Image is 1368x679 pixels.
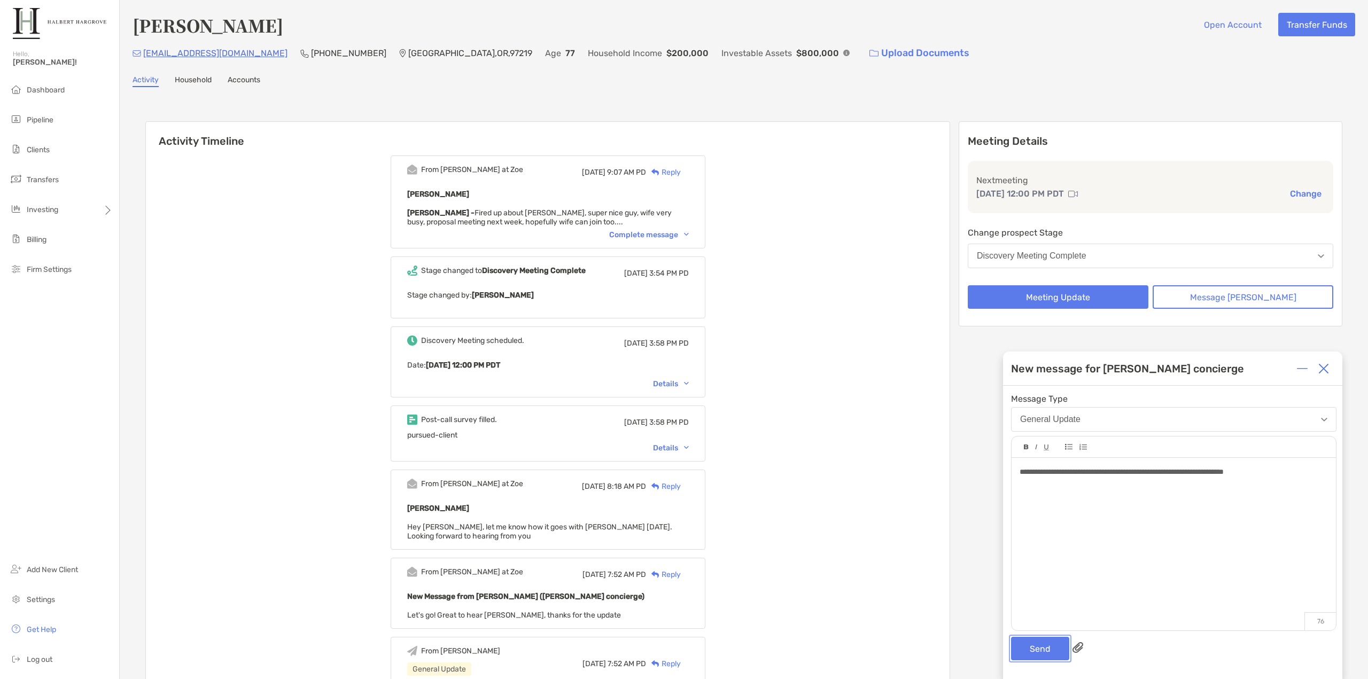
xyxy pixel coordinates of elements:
[976,174,1325,187] p: Next meeting
[684,382,689,385] img: Chevron icon
[407,611,621,620] span: Let's go! Great to hear [PERSON_NAME], thanks for the update
[407,479,417,489] img: Event icon
[1011,394,1336,404] span: Message Type
[407,358,689,372] p: Date :
[27,595,55,604] span: Settings
[862,42,976,65] a: Upload Documents
[10,232,22,245] img: billing icon
[133,50,141,57] img: Email Icon
[1024,444,1029,450] img: Editor control icon
[426,361,500,370] b: [DATE] 12:00 PM PDT
[624,269,648,278] span: [DATE]
[646,569,681,580] div: Reply
[311,46,386,60] p: [PHONE_NUMBER]
[1035,444,1037,450] img: Editor control icon
[407,335,417,346] img: Event icon
[146,122,950,147] h6: Activity Timeline
[27,175,59,184] span: Transfers
[407,592,644,601] b: New Message from [PERSON_NAME] ([PERSON_NAME] concierge)
[869,50,879,57] img: button icon
[1011,362,1244,375] div: New message for [PERSON_NAME] concierge
[968,135,1333,148] p: Meeting Details
[407,208,672,227] span: Fired up about [PERSON_NAME], super nice guy, wife very busy, proposal meeting next week, hopeful...
[1068,190,1078,198] img: communication type
[421,479,523,488] div: From [PERSON_NAME] at Zoe
[1020,415,1081,424] div: General Update
[651,483,659,490] img: Reply icon
[27,625,56,634] span: Get Help
[721,46,792,60] p: Investable Assets
[1079,444,1087,450] img: Editor control icon
[10,202,22,215] img: investing icon
[1318,254,1324,258] img: Open dropdown arrow
[10,173,22,185] img: transfers icon
[624,418,648,427] span: [DATE]
[1072,642,1083,653] img: paperclip attachments
[399,49,406,58] img: Location Icon
[407,266,417,276] img: Event icon
[133,75,159,87] a: Activity
[407,415,417,425] img: Event icon
[1318,363,1329,374] img: Close
[421,165,523,174] div: From [PERSON_NAME] at Zoe
[27,265,72,274] span: Firm Settings
[1304,612,1336,630] p: 76
[653,379,689,388] div: Details
[968,244,1333,268] button: Discovery Meeting Complete
[607,168,646,177] span: 9:07 AM PD
[407,504,469,513] b: [PERSON_NAME]
[421,266,586,275] div: Stage changed to
[27,85,65,95] span: Dashboard
[27,115,53,124] span: Pipeline
[588,46,662,60] p: Household Income
[13,4,106,43] img: Zoe Logo
[472,291,534,300] b: [PERSON_NAME]
[582,570,606,579] span: [DATE]
[565,46,575,60] p: 77
[143,46,287,60] p: [EMAIL_ADDRESS][DOMAIN_NAME]
[646,481,681,492] div: Reply
[10,622,22,635] img: get-help icon
[843,50,850,56] img: Info Icon
[651,660,659,667] img: Reply icon
[582,168,605,177] span: [DATE]
[421,336,524,345] div: Discovery Meeting scheduled.
[1278,13,1355,36] button: Transfer Funds
[653,443,689,452] div: Details
[1011,637,1069,660] button: Send
[609,230,689,239] div: Complete message
[407,288,689,302] p: Stage changed by:
[608,570,646,579] span: 7:52 AM PD
[27,205,58,214] span: Investing
[796,46,839,60] p: $800,000
[1321,418,1327,422] img: Open dropdown arrow
[649,269,689,278] span: 3:54 PM PD
[10,563,22,575] img: add_new_client icon
[10,262,22,275] img: firm-settings icon
[545,46,561,60] p: Age
[408,46,532,60] p: [GEOGRAPHIC_DATA] , OR , 97219
[27,145,50,154] span: Clients
[407,431,457,440] span: pursued-client
[10,83,22,96] img: dashboard icon
[624,339,648,348] span: [DATE]
[1195,13,1270,36] button: Open Account
[1153,285,1333,309] button: Message [PERSON_NAME]
[10,592,22,605] img: settings icon
[1065,444,1072,450] img: Editor control icon
[407,190,469,199] b: [PERSON_NAME]
[1011,407,1336,432] button: General Update
[407,165,417,175] img: Event icon
[666,46,709,60] p: $200,000
[649,339,689,348] span: 3:58 PM PD
[407,646,417,656] img: Event icon
[651,169,659,176] img: Reply icon
[649,418,689,427] span: 3:58 PM PD
[27,565,78,574] span: Add New Client
[421,646,500,655] div: From [PERSON_NAME]
[407,567,417,577] img: Event icon
[608,659,646,668] span: 7:52 AM PD
[10,652,22,665] img: logout icon
[407,208,475,217] strong: [PERSON_NAME] -
[968,285,1148,309] button: Meeting Update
